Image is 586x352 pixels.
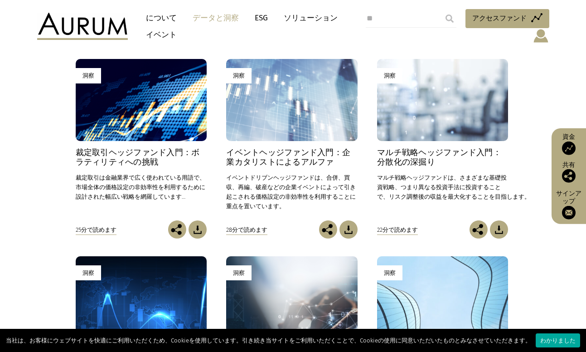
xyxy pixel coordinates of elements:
[556,190,581,205] font: サインアップ
[384,72,396,79] font: 洞察
[377,226,418,233] font: 22分で読めます
[441,10,459,28] input: Submit
[533,28,549,44] img: account-icon.svg
[562,161,575,169] font: 共有
[189,220,207,239] img: 記事をダウンロード
[377,174,407,181] font: マルチ戦略
[6,337,531,344] font: 当社は、お客様にウェブサイトを快適にご利用いただくため、Cookieを使用しています。引き続き当サイトをご利用いただくことで、Cookieの使用に同意いただいたものとみなさせていただきます。
[465,9,549,28] a: アクセスファンド
[377,148,501,167] font: マルチ戦略ヘッジファンド入門：分散化の深掘り
[76,148,200,167] font: 裁定取引ヘッジファンド入門：ボラティリティへの挑戦
[141,26,177,43] a: イベント
[407,174,460,181] font: ヘッジファンドは、
[490,220,508,239] img: 記事をダウンロード
[279,10,342,26] a: ソリューション
[562,133,575,141] font: 資金
[377,59,508,220] a: 洞察 マルチ戦略ヘッジファンド入門：分散化の深掘り マルチ戦略ヘッジファンドは、さまざまな基礎投資戦略、つまり異なる投資手法に投資することで、リスク調整後の収益を最大化することを目指します。
[384,269,396,276] font: 洞察
[146,30,177,39] font: イベント
[389,193,530,200] font: リスク調整後の収益を最大化することを目指します。
[193,13,239,23] font: データと洞察
[472,14,527,22] font: アクセスファンド
[168,220,186,239] img: この投稿を共有する
[556,190,581,220] a: サインアップ
[226,174,356,210] font: イベントドリブンヘッジファンドは、合併、買収、再編、破産などの企業イベントによって引き起こされる価格設定の非効率性を利用することに重点を置いています。
[146,13,177,23] font: について
[339,220,358,239] img: 記事をダウンロード
[562,169,576,183] img: この投稿を共有する
[233,72,245,79] font: 洞察
[226,59,357,220] a: 洞察 イベントヘッジファンド入門：企業カタリストによるアルファ イベントドリブンヘッジファンドは、合併、買収、再編、破産などの企業イベントによって引き起こされる価格設定の非効率性を利用することに...
[470,220,488,239] img: この投稿を共有する
[76,59,207,220] a: 洞察 裁定取引ヘッジファンド入門：ボラティリティへの挑戦 裁定取引は金融業界で広く使われている用語で、市場全体の価格設定の非効率性を利用するために設計された幅広い戦略を網羅しています…
[284,13,338,23] font: ソリューション
[377,174,507,200] font: さまざまな基礎投資戦略、つまり異なる投資手法に投資することで、
[556,133,581,155] a: 資金
[226,148,350,167] font: イベントヘッジファンド入門：企業カタリストによるアルファ
[250,10,272,26] a: ESG
[233,269,245,276] font: 洞察
[76,226,116,233] font: 25分で読めます
[188,10,243,26] a: データと洞察
[82,72,94,79] font: 洞察
[562,142,576,155] img: アクセスファンド
[255,13,268,23] font: ESG
[82,269,94,276] font: 洞察
[540,337,576,344] font: わかりました
[226,226,267,233] font: 28分で読めます
[319,220,337,239] img: この投稿を共有する
[37,13,128,40] img: オーラム
[76,174,205,200] font: 裁定取引は金融業界で広く使われている用語で、市場全体の価格設定の非効率性を利用するために設計された幅広い戦略を網羅しています…
[562,205,576,219] img: ニュースレターに登録する
[141,10,181,26] a: について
